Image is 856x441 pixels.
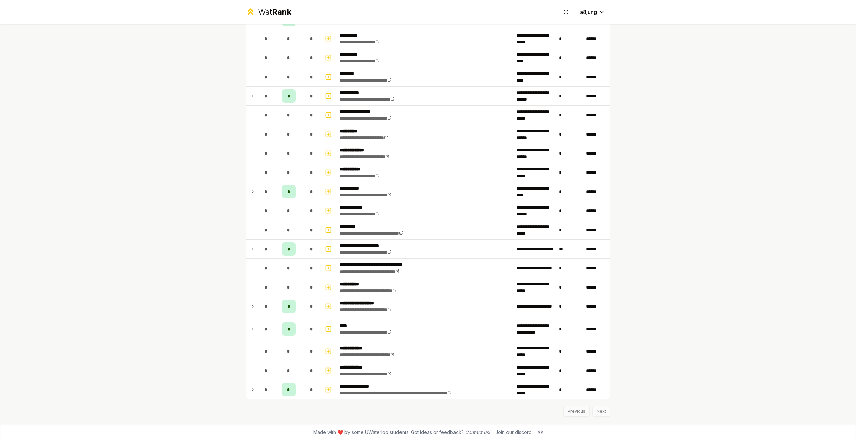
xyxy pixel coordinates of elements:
[580,8,597,16] span: a8jung
[575,6,610,18] button: a8jung
[313,429,490,436] span: Made with ❤️ by some UWaterloo students. Got ideas or feedback?
[246,7,291,17] a: WatRank
[495,429,533,436] div: Join our discord!
[465,429,490,435] a: Contact us!
[258,7,291,17] div: Wat
[272,7,291,17] span: Rank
